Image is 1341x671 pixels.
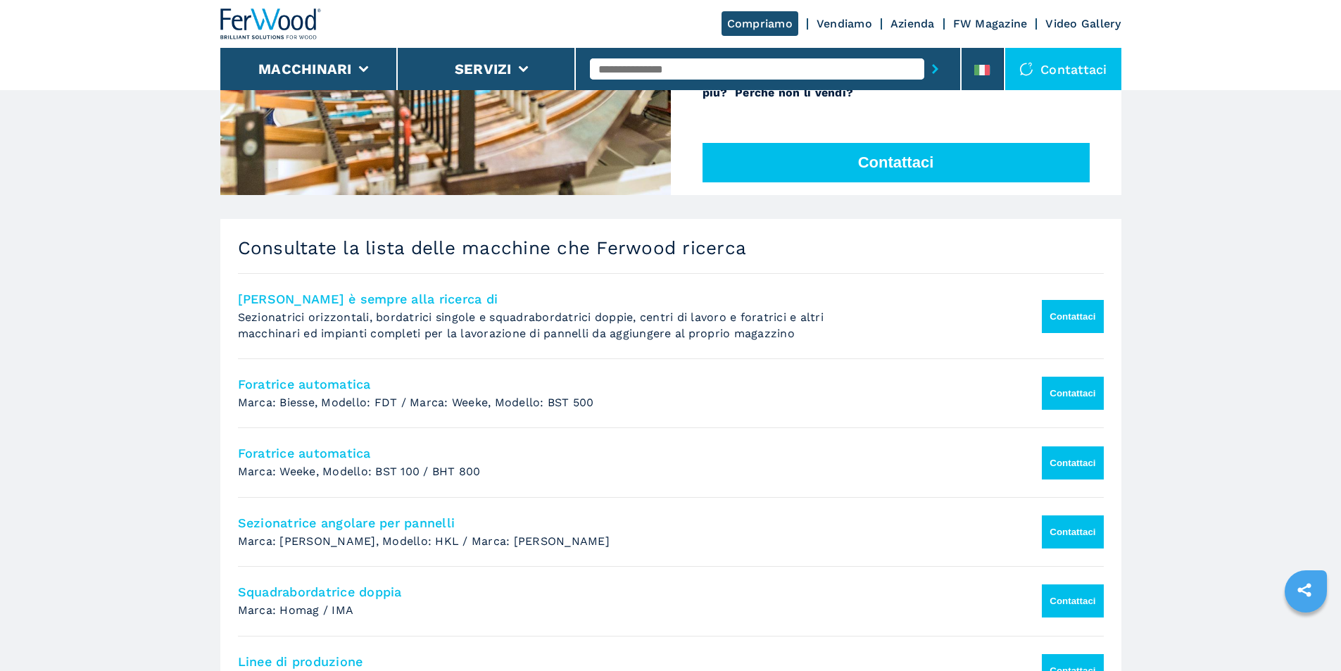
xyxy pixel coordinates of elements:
[722,11,798,36] a: Compriamo
[238,395,863,410] p: Marca: Biesse, Modello: FDT / Marca: Weeke, Modello: BST 500
[238,376,1019,392] h4: Foratrice automatica
[1042,515,1103,548] button: Contattaci
[1005,48,1121,90] div: Contattaci
[1287,572,1322,608] a: sharethis
[238,464,863,479] p: Marca: Weeke, Modello: BST 100 / BHT 800
[238,534,863,549] p: Marca: [PERSON_NAME], Modello: HKL / Marca: [PERSON_NAME]
[817,17,872,30] a: Vendiamo
[1042,584,1103,617] button: Contattaci
[238,310,863,341] p: Sezionatrici orizzontali, bordatrici singole e squadrabordatrici doppie, centri di lavoro e forat...
[238,445,1019,461] h4: Foratrice automatica
[455,61,512,77] button: Servizi
[238,359,1104,428] li: Foratrice Automatica
[890,17,935,30] a: Azienda
[1042,300,1103,333] button: Contattaci
[924,53,946,85] button: submit-button
[238,291,1019,307] h4: [PERSON_NAME] è sempre alla ricerca di
[953,17,1028,30] a: FW Magazine
[238,498,1104,567] li: Sezionatrice Angolare per pannelli
[220,8,322,39] img: Ferwood
[1045,17,1121,30] a: Video Gallery
[238,237,1104,259] h3: Consultate la lista delle macchine che Ferwood ricerca
[1281,608,1330,660] iframe: Chat
[238,273,1104,359] li: Ferwood è sempre alla ricerca di
[238,603,863,618] p: Marca: Homag / IMA
[258,61,352,77] button: Macchinari
[238,515,1019,531] h4: Sezionatrice angolare per pannelli
[238,567,1104,636] li: Squadrabordatrice Doppia
[1042,446,1103,479] button: Contattaci
[238,428,1104,497] li: Foratrice Automatica
[1019,62,1033,76] img: Contattaci
[1042,377,1103,410] button: Contattaci
[703,143,1090,182] button: Contattaci
[238,653,1019,670] h4: Linee di produzione
[238,584,1019,600] h4: Squadrabordatrice doppia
